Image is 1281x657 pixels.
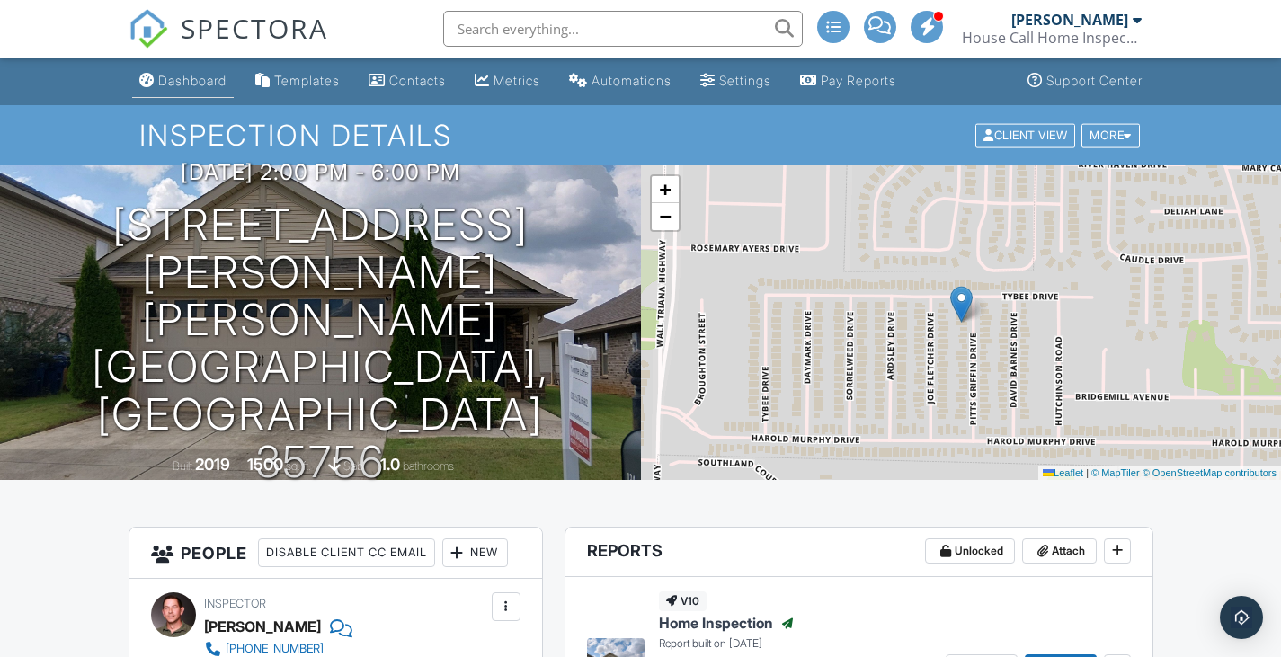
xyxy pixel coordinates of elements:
div: 1500 [247,455,283,474]
a: Pay Reports [793,65,903,98]
a: Leaflet [1043,467,1083,478]
a: Client View [974,128,1080,141]
span: slab [343,459,363,473]
div: Client View [975,123,1075,147]
input: Search everything... [443,11,803,47]
div: Automations [592,73,672,88]
a: Settings [693,65,778,98]
a: Zoom in [652,176,679,203]
a: Support Center [1020,65,1150,98]
span: bathrooms [403,459,454,473]
a: Dashboard [132,65,234,98]
div: New [442,538,508,567]
a: Metrics [467,65,547,98]
span: sq. ft. [286,459,311,473]
div: Disable Client CC Email [258,538,435,567]
span: Inspector [204,597,266,610]
a: SPECTORA [129,24,328,62]
div: 2019 [195,455,230,474]
a: Automations (Advanced) [562,65,679,98]
a: Zoom out [652,203,679,230]
div: Open Intercom Messenger [1220,596,1263,639]
div: Metrics [494,73,540,88]
div: [PHONE_NUMBER] [226,642,324,656]
a: © MapTiler [1091,467,1140,478]
div: Contacts [389,73,446,88]
img: Marker [950,286,973,323]
img: The Best Home Inspection Software - Spectora [129,9,168,49]
div: Support Center [1046,73,1143,88]
span: | [1086,467,1089,478]
span: + [659,178,671,200]
h1: [STREET_ADDRESS][PERSON_NAME][PERSON_NAME] [GEOGRAPHIC_DATA], [GEOGRAPHIC_DATA] 35756 [29,201,612,486]
span: SPECTORA [181,9,328,47]
div: Settings [719,73,771,88]
div: [PERSON_NAME] [204,613,321,640]
h3: [DATE] 2:00 pm - 6:00 pm [181,160,460,184]
div: House Call Home Inspection [962,29,1142,47]
span: Built [173,459,192,473]
div: [PERSON_NAME] [1011,11,1128,29]
h1: Inspection Details [139,120,1141,151]
div: Dashboard [158,73,227,88]
a: © OpenStreetMap contributors [1143,467,1277,478]
h3: People [129,528,542,579]
div: More [1081,123,1140,147]
a: Contacts [361,65,453,98]
div: 1.0 [380,455,400,474]
div: Pay Reports [821,73,896,88]
a: Templates [248,65,347,98]
span: − [659,205,671,227]
div: Templates [274,73,340,88]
